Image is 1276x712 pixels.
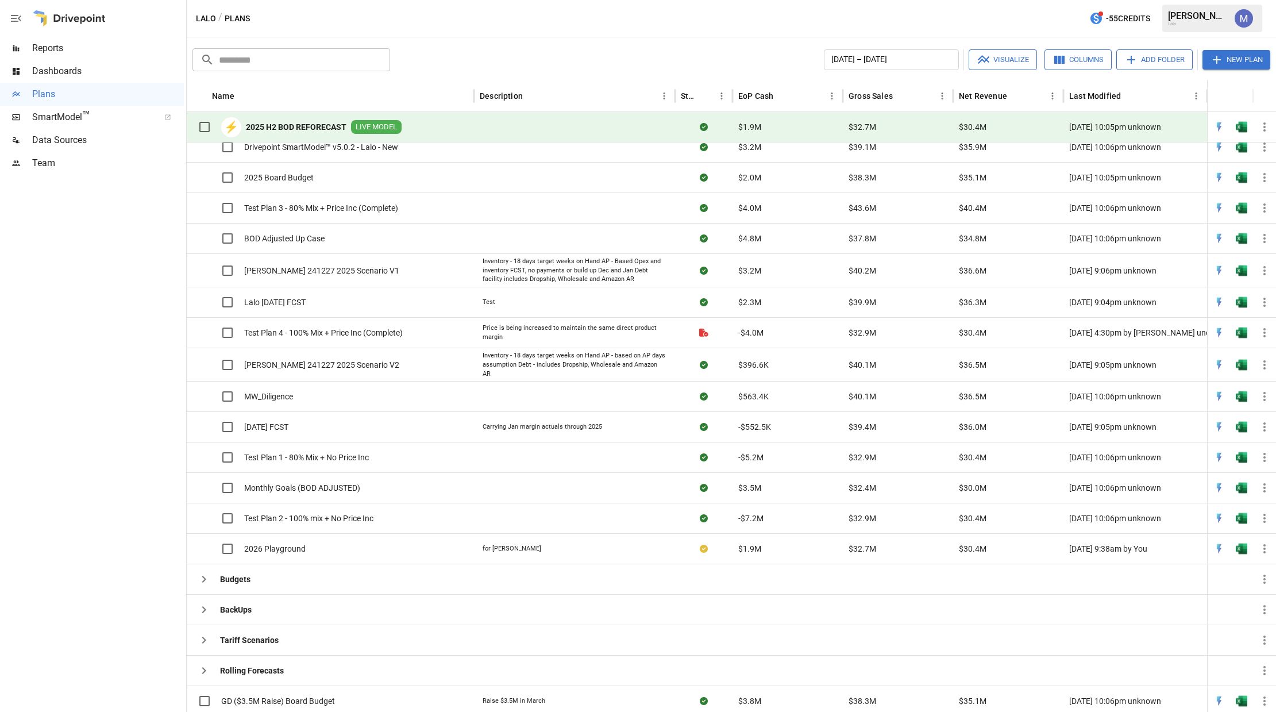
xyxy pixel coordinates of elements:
div: Sync complete [700,391,708,402]
img: g5qfjXmAAAAABJRU5ErkJggg== [1236,141,1247,153]
span: $32.4M [849,482,876,494]
span: $563.4K [738,391,769,402]
button: New Plan [1202,50,1270,70]
div: Open in Quick Edit [1213,172,1225,183]
span: $38.3M [849,695,876,707]
span: ™ [82,109,90,123]
div: Sync complete [700,513,708,524]
div: Open in Quick Edit [1213,543,1225,555]
button: Michael Wieder [1228,2,1260,34]
span: Reports [32,41,184,55]
button: EoP Cash column menu [824,88,840,104]
span: $30.4M [959,327,986,338]
div: Sync complete [700,421,708,433]
span: Lalo [DATE] FCST [244,297,306,308]
span: $38.3M [849,172,876,183]
button: Sort [1122,88,1138,104]
div: Open in Excel [1236,421,1247,433]
img: g5qfjXmAAAAABJRU5ErkJggg== [1236,327,1247,338]
div: File is not a valid Drivepoint model [699,327,708,338]
button: Gross Sales column menu [934,88,950,104]
div: Open in Excel [1236,172,1247,183]
span: $3.2M [738,265,761,276]
div: Test [483,298,495,307]
span: $36.5M [959,391,986,402]
span: $30.4M [959,121,986,133]
div: Open in Excel [1236,452,1247,463]
span: GD ($3.5M Raise) Board Budget [221,695,335,707]
img: quick-edit-flash.b8aec18c.svg [1213,141,1225,153]
div: Open in Quick Edit [1213,695,1225,707]
b: Tariff Scenarios [220,634,279,646]
button: Visualize [969,49,1037,70]
img: quick-edit-flash.b8aec18c.svg [1213,327,1225,338]
img: quick-edit-flash.b8aec18c.svg [1213,233,1225,244]
img: g5qfjXmAAAAABJRU5ErkJggg== [1236,233,1247,244]
div: [DATE] 9:06pm unknown [1063,253,1207,287]
div: Open in Excel [1236,202,1247,214]
button: Sort [1260,88,1276,104]
span: $32.7M [849,543,876,555]
div: Sync complete [700,265,708,276]
div: [PERSON_NAME] [1168,10,1228,21]
div: Open in Excel [1236,265,1247,276]
div: Sync complete [700,172,708,183]
img: quick-edit-flash.b8aec18c.svg [1213,543,1225,555]
span: $32.9M [849,513,876,524]
div: Sync complete [700,121,708,133]
div: EoP Cash [738,91,773,101]
img: quick-edit-flash.b8aec18c.svg [1213,297,1225,308]
span: $39.9M [849,297,876,308]
div: [DATE] 10:06pm unknown [1063,223,1207,253]
div: [DATE] 10:06pm unknown [1063,132,1207,162]
div: for [PERSON_NAME] [483,544,541,553]
div: Open in Excel [1236,327,1247,338]
div: [DATE] 9:04pm unknown [1063,287,1207,317]
span: Monthly Goals (BOD ADJUSTED) [244,482,360,494]
img: quick-edit-flash.b8aec18c.svg [1213,482,1225,494]
div: Open in Quick Edit [1213,141,1225,153]
div: [DATE] 10:05pm unknown [1063,162,1207,193]
span: Test Plan 2 - 100% mix + No Price Inc [244,513,373,524]
div: Open in Excel [1236,233,1247,244]
span: -$552.5K [738,421,771,433]
img: g5qfjXmAAAAABJRU5ErkJggg== [1236,421,1247,433]
img: quick-edit-flash.b8aec18c.svg [1213,391,1225,402]
span: $4.0M [738,202,761,214]
span: $30.4M [959,452,986,463]
b: Rolling Forecasts [220,665,284,676]
span: MW_Diligence [244,391,293,402]
span: 2025 Board Budget [244,172,314,183]
span: $2.3M [738,297,761,308]
span: $30.0M [959,482,986,494]
b: 2025 H2 BOD REFORECAST [246,121,346,133]
div: [DATE] 10:06pm unknown [1063,193,1207,223]
div: Sync complete [700,141,708,153]
img: quick-edit-flash.b8aec18c.svg [1213,121,1225,133]
span: $40.1M [849,391,876,402]
button: Status column menu [714,88,730,104]
span: $32.7M [849,121,876,133]
div: Open in Quick Edit [1213,391,1225,402]
div: Open in Excel [1236,543,1247,555]
span: $32.9M [849,327,876,338]
img: quick-edit-flash.b8aec18c.svg [1213,265,1225,276]
span: $34.8M [959,233,986,244]
div: Raise $3.5M in March [483,696,545,706]
div: Name [212,91,234,101]
img: g5qfjXmAAAAABJRU5ErkJggg== [1236,695,1247,707]
div: Price is being increased to maintain the same direct product margin [483,324,666,341]
span: $1.9M [738,543,761,555]
div: Inventory - 18 days target weeks on Hand AP - Based Opex and inventory FCST, no payments or build... [483,257,666,284]
img: quick-edit-flash.b8aec18c.svg [1213,513,1225,524]
span: $40.1M [849,359,876,371]
button: Add Folder [1116,49,1193,70]
img: quick-edit-flash.b8aec18c.svg [1213,695,1225,707]
img: g5qfjXmAAAAABJRU5ErkJggg== [1236,265,1247,276]
span: -$5.2M [738,452,764,463]
div: [DATE] 10:06pm unknown [1063,442,1207,472]
div: Michael Wieder [1235,9,1253,28]
div: Open in Quick Edit [1213,421,1225,433]
span: Drivepoint SmartModel™ v5.0.2 - Lalo - New [244,141,398,153]
div: [DATE] 10:06pm unknown [1063,472,1207,503]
